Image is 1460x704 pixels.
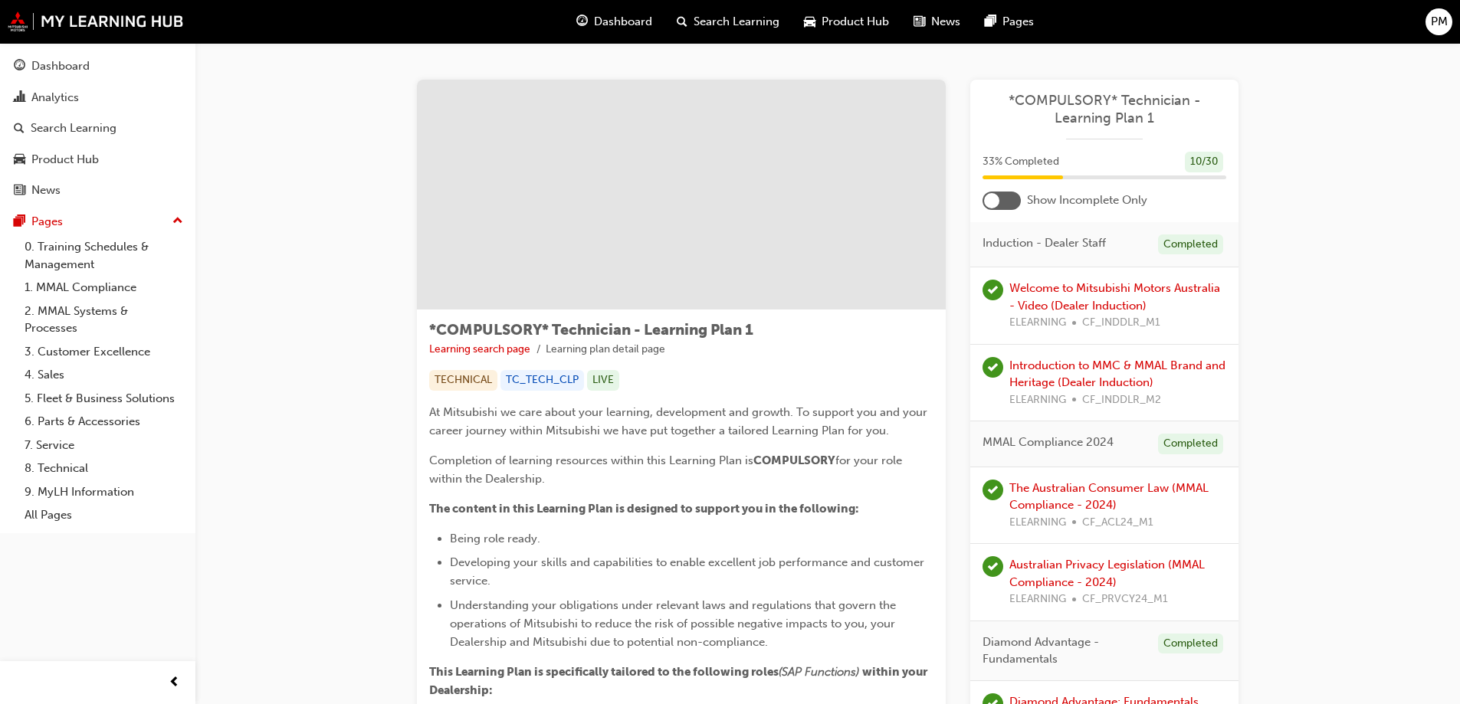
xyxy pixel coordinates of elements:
span: learningRecordVerb_COMPLETE-icon [983,280,1003,300]
span: MMAL Compliance 2024 [983,434,1114,451]
span: Diamond Advantage - Fundamentals [983,634,1146,668]
button: DashboardAnalyticsSearch LearningProduct HubNews [6,49,189,208]
a: *COMPULSORY* Technician - Learning Plan 1 [983,92,1226,126]
span: ELEARNING [1009,591,1066,608]
img: mmal [8,11,184,31]
span: learningRecordVerb_PASS-icon [983,480,1003,500]
a: Welcome to Mitsubishi Motors Australia - Video (Dealer Induction) [1009,281,1220,313]
div: Dashboard [31,57,90,75]
span: car-icon [14,153,25,167]
div: 10 / 30 [1185,152,1223,172]
span: This Learning Plan is specifically tailored to the following roles [429,665,779,679]
a: 0. Training Schedules & Management [18,235,189,276]
span: ELEARNING [1009,391,1066,409]
span: pages-icon [985,12,996,31]
span: CF_PRVCY24_M1 [1082,591,1168,608]
div: Product Hub [31,151,99,169]
span: Completion of learning resources within this Learning Plan is [429,454,753,467]
span: *COMPULSORY* Technician - Learning Plan 1 [429,321,753,339]
a: pages-iconPages [973,6,1046,38]
span: car-icon [804,12,815,31]
a: All Pages [18,503,189,527]
span: ELEARNING [1009,514,1066,532]
span: Being role ready. [450,532,540,545]
span: Understanding your obligations under relevant laws and regulations that govern the operations of ... [450,598,899,649]
span: up-icon [172,211,183,231]
span: Induction - Dealer Staff [983,234,1106,252]
a: guage-iconDashboard [564,6,664,38]
a: Introduction to MMC & MMAL Brand and Heritage (Dealer Induction) [1009,359,1225,390]
li: Learning plan detail page [546,341,665,359]
span: 33 % Completed [983,153,1059,171]
span: learningRecordVerb_PASS-icon [983,357,1003,378]
div: Completed [1158,634,1223,654]
span: guage-icon [576,12,588,31]
a: 3. Customer Excellence [18,340,189,364]
span: CF_INDDLR_M2 [1082,391,1161,409]
div: Completed [1158,434,1223,454]
a: 8. Technical [18,457,189,480]
a: car-iconProduct Hub [792,6,901,38]
span: COMPULSORY [753,454,835,467]
span: pages-icon [14,215,25,229]
a: 4. Sales [18,363,189,387]
span: guage-icon [14,60,25,74]
div: News [31,182,61,199]
button: Pages [6,208,189,236]
span: CF_INDDLR_M1 [1082,314,1160,332]
span: news-icon [14,184,25,198]
a: Dashboard [6,52,189,80]
span: for your role within the Dealership. [429,454,905,486]
div: Completed [1158,234,1223,255]
div: Analytics [31,89,79,106]
div: TECHNICAL [429,370,497,391]
span: Search Learning [694,13,779,31]
span: within your Dealership: [429,665,930,697]
a: 7. Service [18,434,189,457]
span: Show Incomplete Only [1027,192,1147,209]
a: 1. MMAL Compliance [18,276,189,300]
span: Developing your skills and capabilities to enable excellent job performance and customer service. [450,555,927,588]
div: Search Learning [31,120,116,137]
span: At Mitsubishi we care about your learning, development and growth. To support you and your career... [429,405,930,437]
a: Analytics [6,83,189,112]
div: TC_TECH_CLP [500,370,584,391]
span: learningRecordVerb_PASS-icon [983,556,1003,577]
a: Search Learning [6,114,189,142]
a: 2. MMAL Systems & Processes [18,300,189,340]
a: 9. MyLH Information [18,480,189,504]
span: prev-icon [169,673,180,693]
a: News [6,176,189,205]
span: search-icon [677,12,687,31]
span: Pages [1002,13,1034,31]
a: news-iconNews [901,6,973,38]
span: News [931,13,960,31]
a: Product Hub [6,146,189,174]
span: (SAP Functions) [779,665,859,679]
a: search-iconSearch Learning [664,6,792,38]
a: Learning search page [429,342,530,355]
a: Australian Privacy Legislation (MMAL Compliance - 2024) [1009,558,1205,589]
span: news-icon [914,12,925,31]
span: PM [1431,13,1448,31]
a: 5. Fleet & Business Solutions [18,387,189,411]
span: chart-icon [14,91,25,105]
span: Dashboard [594,13,652,31]
span: ELEARNING [1009,314,1066,332]
span: Product Hub [822,13,889,31]
a: The Australian Consumer Law (MMAL Compliance - 2024) [1009,481,1209,512]
div: Pages [31,213,63,231]
span: search-icon [14,122,25,136]
button: PM [1426,8,1452,35]
span: CF_ACL24_M1 [1082,514,1153,532]
span: The content in this Learning Plan is designed to support you in the following: [429,502,859,516]
div: LIVE [587,370,619,391]
a: 6. Parts & Accessories [18,410,189,434]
